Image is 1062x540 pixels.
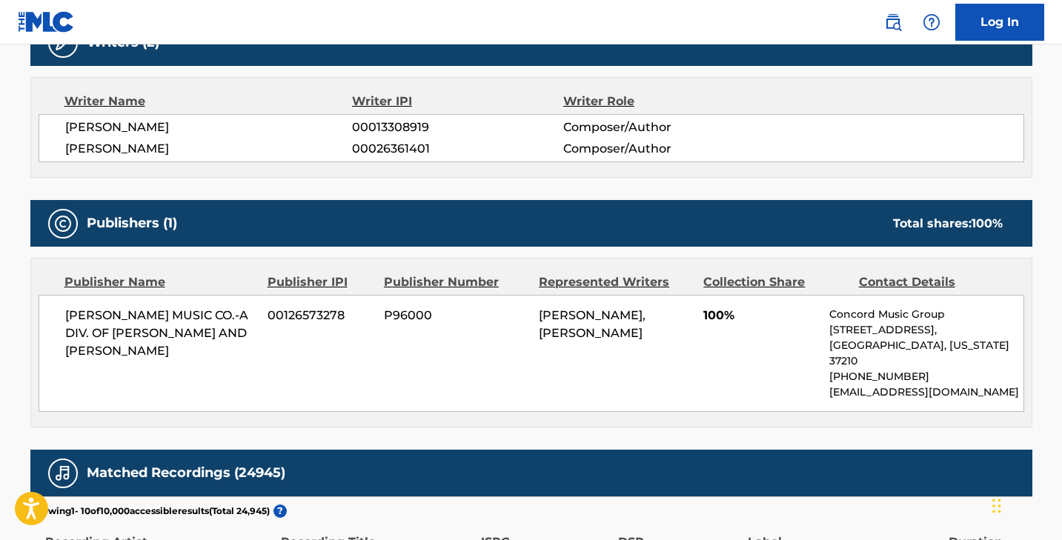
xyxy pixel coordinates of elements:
[563,140,755,158] span: Composer/Author
[352,119,562,136] span: 00013308919
[923,13,940,31] img: help
[878,7,908,37] a: Public Search
[273,504,287,518] span: ?
[539,273,692,291] div: Represented Writers
[703,273,847,291] div: Collection Share
[539,308,646,340] span: [PERSON_NAME], [PERSON_NAME]
[563,119,755,136] span: Composer/Author
[829,369,1023,384] p: [PHONE_NUMBER]
[384,307,528,324] span: P96000
[64,273,256,291] div: Publisher Name
[859,273,1003,291] div: Contact Details
[54,464,72,482] img: Matched Recordings
[893,215,1003,233] div: Total shares:
[65,307,257,360] span: [PERSON_NAME] MUSIC CO.-A DIV. OF [PERSON_NAME] AND [PERSON_NAME]
[352,93,563,110] div: Writer IPI
[87,215,177,232] h5: Publishers (1)
[563,93,755,110] div: Writer Role
[384,273,528,291] div: Publisher Number
[18,11,75,33] img: MLC Logo
[87,464,285,481] h5: Matched Recordings (24945)
[829,307,1023,322] p: Concord Music Group
[268,273,373,291] div: Publisher IPI
[972,216,1003,230] span: 100 %
[352,140,562,158] span: 00026361401
[992,484,1001,528] div: Drag
[268,307,373,324] span: 00126573278
[884,13,902,31] img: search
[988,469,1062,540] iframe: Chat Widget
[829,338,1023,369] p: [GEOGRAPHIC_DATA], [US_STATE] 37210
[65,119,353,136] span: [PERSON_NAME]
[917,7,946,37] div: Help
[955,4,1044,41] a: Log In
[829,322,1023,338] p: [STREET_ADDRESS],
[703,307,818,324] span: 100%
[54,215,72,233] img: Publishers
[65,140,353,158] span: [PERSON_NAME]
[829,384,1023,400] p: [EMAIL_ADDRESS][DOMAIN_NAME]
[30,504,270,518] p: Showing 1 - 10 of 10,000 accessible results (Total 24,945 )
[64,93,353,110] div: Writer Name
